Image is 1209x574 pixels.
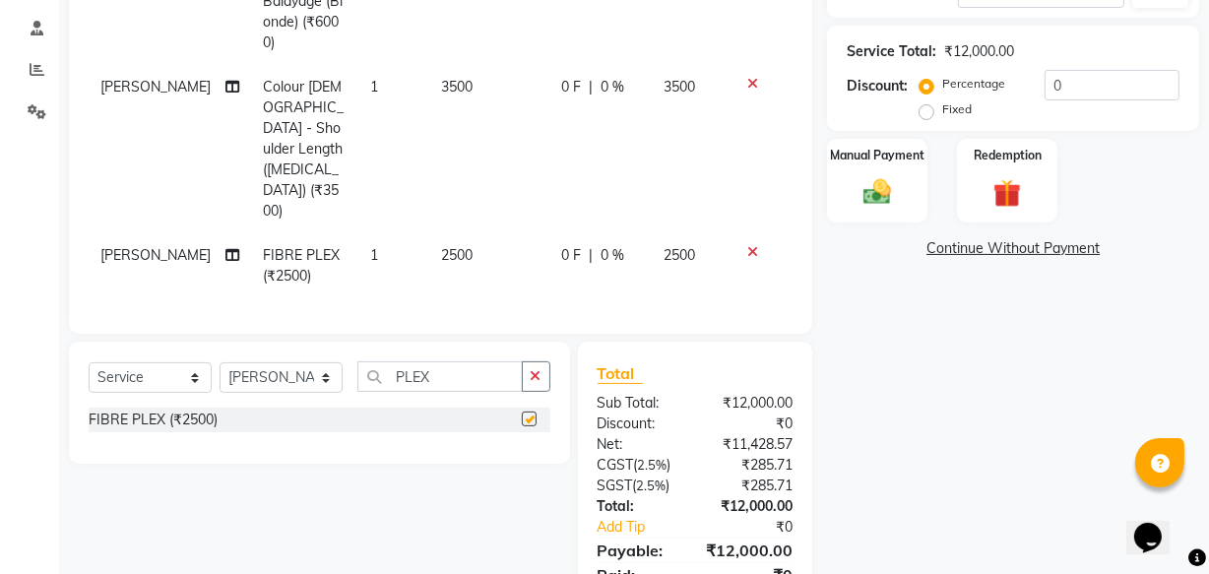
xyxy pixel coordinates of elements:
div: ( ) [583,455,695,476]
div: Payable: [583,539,692,562]
div: Service Total: [847,41,936,62]
span: SGST [598,477,633,494]
span: 0 % [601,77,624,97]
span: 0 % [601,245,624,266]
span: CGST [598,456,634,474]
div: Discount: [583,414,695,434]
span: FIBRE PLEX (₹2500) [263,246,340,285]
div: ₹12,000.00 [691,539,807,562]
img: _gift.svg [985,176,1030,211]
div: ₹12,000.00 [695,393,807,414]
span: 0 F [561,245,581,266]
div: ₹0 [714,517,807,538]
span: [PERSON_NAME] [100,78,211,96]
div: Discount: [847,76,908,96]
div: ₹12,000.00 [695,496,807,517]
label: Manual Payment [830,147,924,164]
span: 3500 [441,78,473,96]
span: 3500 [664,78,695,96]
span: 2500 [664,246,695,264]
div: Sub Total: [583,393,695,414]
span: 2500 [441,246,473,264]
input: Search or Scan [357,361,523,392]
span: 1 [370,246,378,264]
iframe: chat widget [1126,495,1189,554]
span: 0 F [561,77,581,97]
span: Colour [DEMOGRAPHIC_DATA] - Shoulder Length ([MEDICAL_DATA]) (₹3500) [263,78,344,220]
div: Net: [583,434,695,455]
div: ₹285.71 [695,455,807,476]
div: ( ) [583,476,695,496]
span: [PERSON_NAME] [100,246,211,264]
span: 1 [370,78,378,96]
div: ₹285.71 [695,476,807,496]
div: ₹12,000.00 [944,41,1014,62]
label: Fixed [942,100,972,118]
div: ₹11,428.57 [695,434,807,455]
img: _cash.svg [855,176,900,209]
div: Total: [583,496,695,517]
span: | [589,77,593,97]
span: 2.5% [637,478,667,493]
span: | [589,245,593,266]
div: FIBRE PLEX (₹2500) [89,410,218,430]
span: Total [598,363,643,384]
a: Continue Without Payment [831,238,1195,259]
span: 2.5% [638,457,668,473]
a: Add Tip [583,517,714,538]
div: ₹0 [695,414,807,434]
label: Percentage [942,75,1005,93]
label: Redemption [974,147,1042,164]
